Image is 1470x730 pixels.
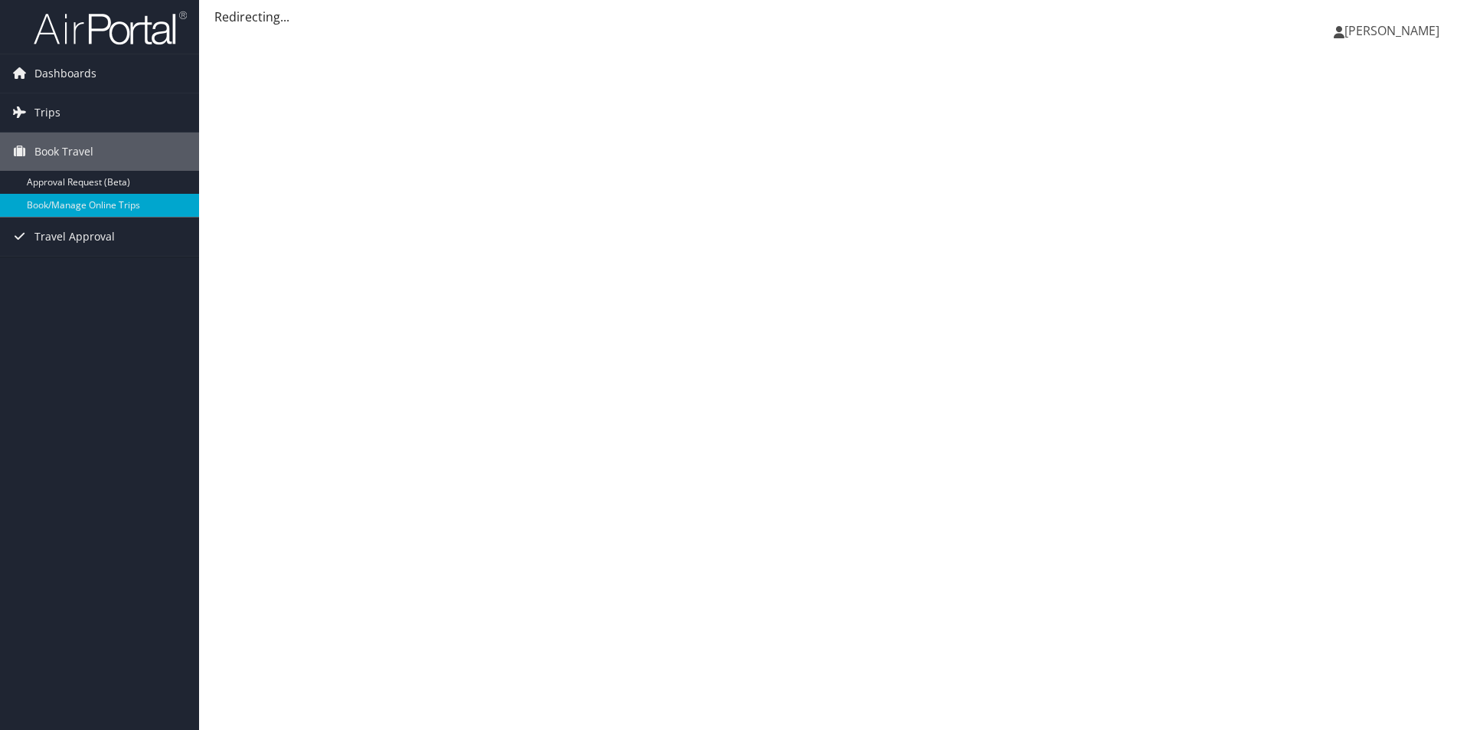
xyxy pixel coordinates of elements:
[34,133,93,171] span: Book Travel
[34,54,96,93] span: Dashboards
[34,93,60,132] span: Trips
[1334,8,1455,54] a: [PERSON_NAME]
[214,8,1455,26] div: Redirecting...
[34,218,115,256] span: Travel Approval
[34,10,187,46] img: airportal-logo.png
[1344,22,1439,39] span: [PERSON_NAME]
